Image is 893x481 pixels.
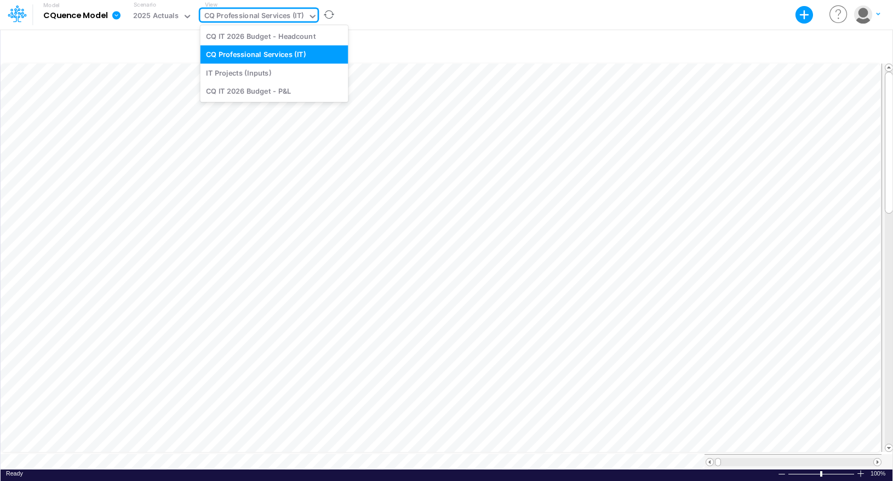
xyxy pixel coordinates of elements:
[204,10,304,23] div: CQ Professional Services (IT)
[6,470,23,477] span: Ready
[200,45,348,64] div: CQ Professional Services (IT)
[43,2,60,9] label: Model
[205,1,217,9] label: View
[6,469,23,478] div: In Ready mode
[820,471,822,477] div: Zoom
[43,11,107,21] b: CQuence Model
[134,1,156,9] label: Scenario
[200,64,348,82] div: IT Projects (Inputs)
[133,10,179,23] div: 2025 Actuals
[788,469,856,478] div: Zoom
[777,470,786,478] div: Zoom Out
[871,469,887,478] span: 100%
[200,82,348,100] div: CQ IT 2026 Budget - P&L
[200,27,348,45] div: CQ IT 2026 Budget - Headcount
[856,469,865,478] div: Zoom In
[871,469,887,478] div: Zoom level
